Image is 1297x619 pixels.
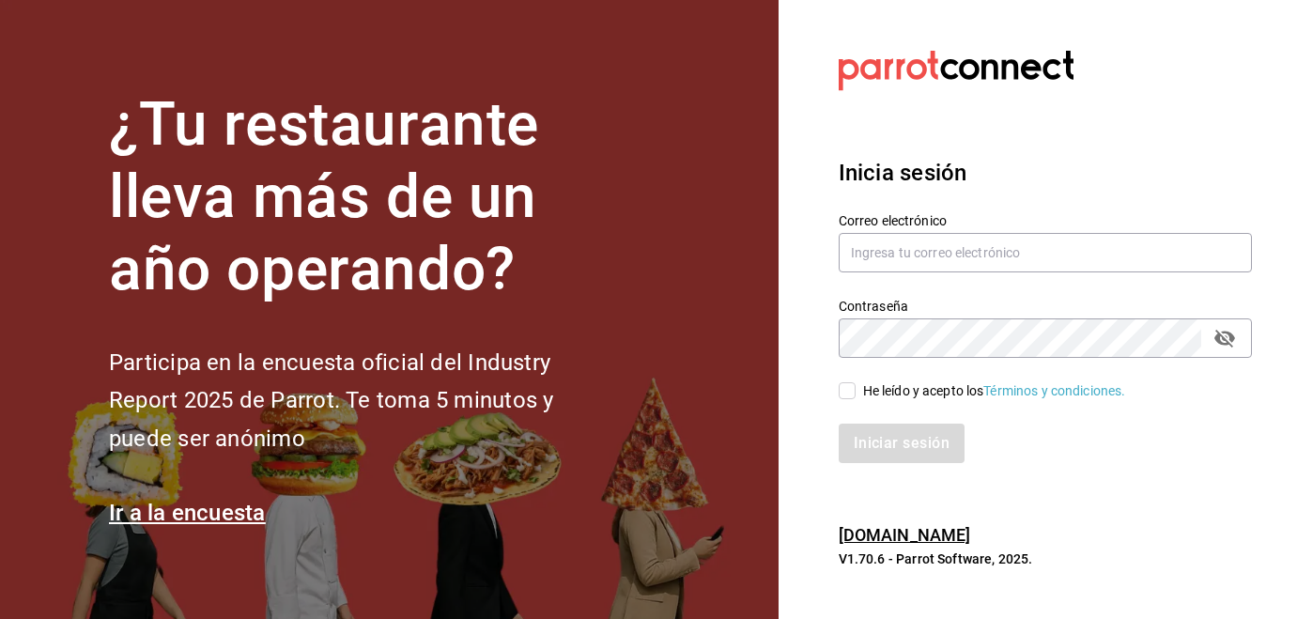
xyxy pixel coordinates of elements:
[839,525,971,545] a: [DOMAIN_NAME]
[1209,322,1241,354] button: passwordField
[109,89,616,305] h1: ¿Tu restaurante lleva más de un año operando?
[863,381,1126,401] div: He leído y acepto los
[839,156,1252,190] h3: Inicia sesión
[983,383,1125,398] a: Términos y condiciones.
[109,500,266,526] a: Ir a la encuesta
[109,344,616,458] h2: Participa en la encuesta oficial del Industry Report 2025 de Parrot. Te toma 5 minutos y puede se...
[839,233,1252,272] input: Ingresa tu correo electrónico
[839,214,1252,227] label: Correo electrónico
[839,300,1252,313] label: Contraseña
[839,549,1252,568] p: V1.70.6 - Parrot Software, 2025.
